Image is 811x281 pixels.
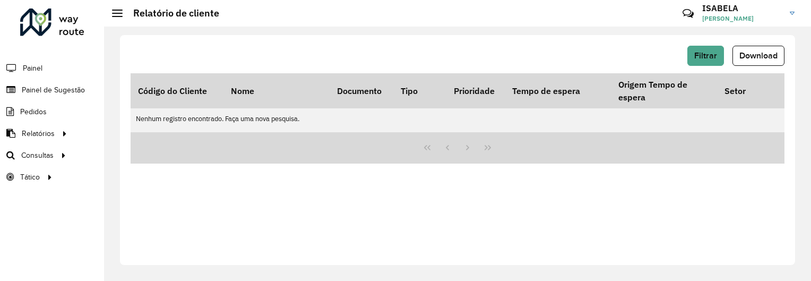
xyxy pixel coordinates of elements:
[446,73,505,108] th: Prioridade
[677,2,700,25] a: Contato Rápido
[687,46,724,66] button: Filtrar
[131,73,223,108] th: Código do Cliente
[21,150,54,161] span: Consultas
[22,84,85,96] span: Painel de Sugestão
[20,106,47,117] span: Pedidos
[702,14,782,23] span: [PERSON_NAME]
[22,128,55,139] span: Relatórios
[23,63,42,74] span: Painel
[505,73,611,108] th: Tempo de espera
[611,73,717,108] th: Origem Tempo de espera
[732,46,784,66] button: Download
[20,172,40,183] span: Tático
[694,51,717,60] span: Filtrar
[123,7,219,19] h2: Relatório de cliente
[223,73,330,108] th: Nome
[393,73,446,108] th: Tipo
[330,73,393,108] th: Documento
[739,51,778,60] span: Download
[702,3,782,13] h3: ISABELA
